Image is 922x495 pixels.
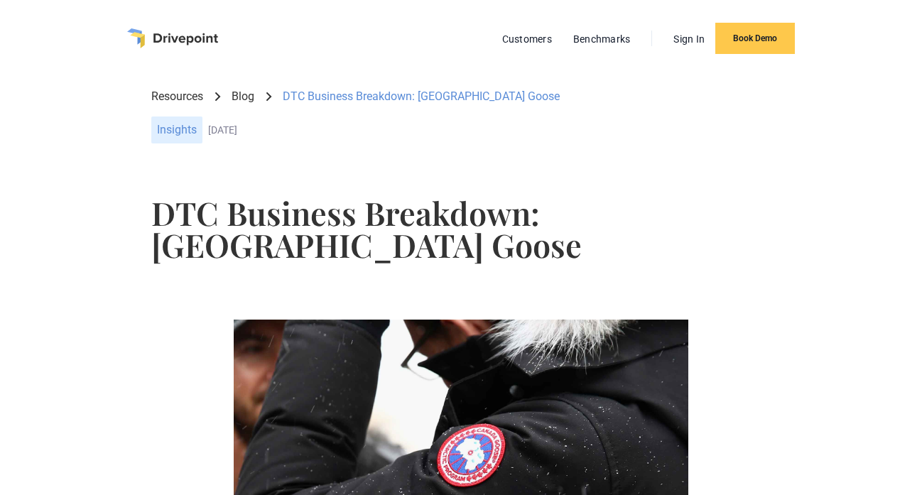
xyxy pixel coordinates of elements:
[283,89,560,104] div: DTC Business Breakdown: [GEOGRAPHIC_DATA] Goose
[208,124,771,136] div: [DATE]
[151,116,202,143] div: Insights
[151,89,203,104] a: Resources
[715,23,795,54] a: Book Demo
[495,30,559,48] a: Customers
[151,197,771,261] h1: DTC Business Breakdown: [GEOGRAPHIC_DATA] Goose
[566,30,638,48] a: Benchmarks
[127,28,218,48] a: home
[666,30,712,48] a: Sign In
[232,89,254,104] a: Blog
